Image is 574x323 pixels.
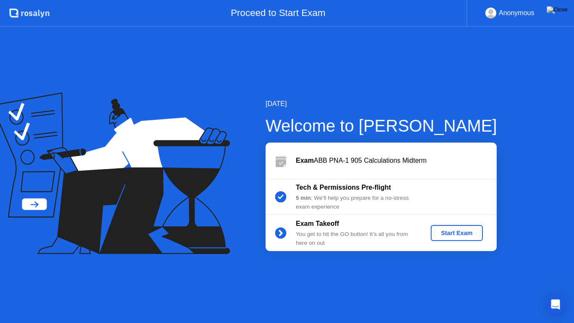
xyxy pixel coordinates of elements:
div: Welcome to [PERSON_NAME] [266,113,497,138]
b: 5 min [296,195,311,201]
div: [DATE] [266,99,497,109]
div: ABB PNA-1 905 Calculations Midterm [296,156,497,166]
div: You get to hit the GO button! It’s all you from here on out [296,230,417,247]
img: Close [547,6,568,13]
div: Open Intercom Messenger [545,294,566,315]
button: Start Exam [431,225,482,241]
div: Start Exam [434,230,479,236]
div: Anonymous [499,8,535,19]
div: : We’ll help you prepare for a no-stress exam experience [296,194,417,211]
b: Exam [296,157,314,164]
b: Exam Takeoff [296,220,339,227]
b: Tech & Permissions Pre-flight [296,184,391,191]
